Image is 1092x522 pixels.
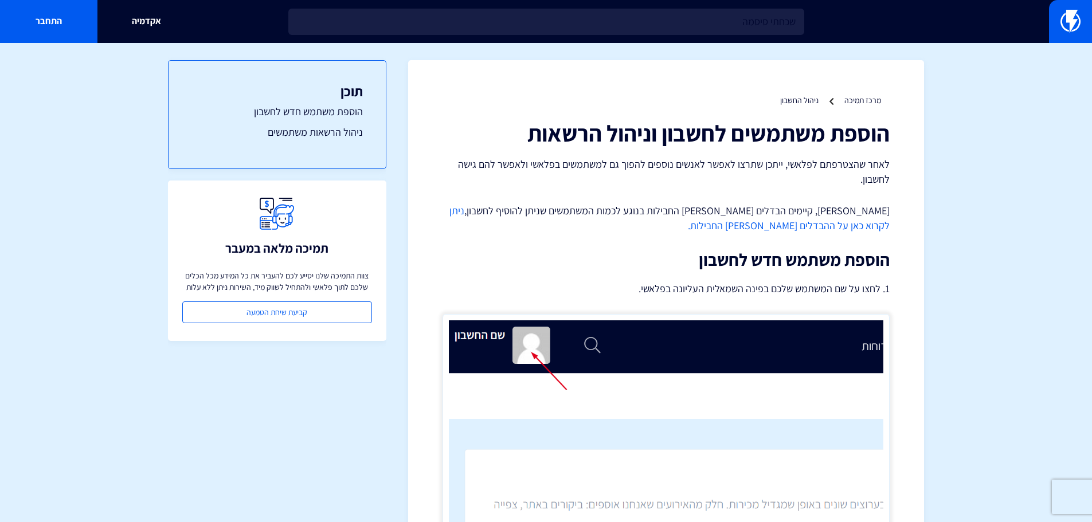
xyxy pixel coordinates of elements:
a: הוספת משתמש חדש לחשבון [191,104,363,119]
h3: תמיכה מלאה במעבר [225,241,328,255]
p: צוות התמיכה שלנו יסייע לכם להעביר את כל המידע מכל הכלים שלכם לתוך פלאשי ולהתחיל לשווק מיד, השירות... [182,270,372,293]
h3: תוכן [191,84,363,99]
a: ניהול החשבון [780,95,819,105]
h2: הוספת משתמש חדש לחשבון [443,250,890,269]
input: חיפוש מהיר... [288,9,804,35]
a: ניהול הרשאות משתמשים [191,125,363,140]
p: 1. לחצו על שם המשתמש שלכם בפינה השמאלית העליונה בפלאשי. [443,281,890,297]
a: קביעת שיחת הטמעה [182,301,372,323]
p: [PERSON_NAME], קיימים הבדלים [PERSON_NAME] החבילות בנוגע לכמות המשתמשים שניתן להוסיף לחשבון, [443,203,890,233]
h1: הוספת משתמשים לחשבון וניהול הרשאות [443,120,890,146]
p: לאחר שהצטרפתם לפלאשי, ייתכן שתרצו לאפשר לאנשים נוספים להפוך גם למשתמשים בפלאשי ולאפשר להם גישה לח... [443,157,890,186]
a: ניתן לקרוא כאן על ההבדלים [PERSON_NAME] החבילות. [449,204,890,232]
a: מרכז תמיכה [844,95,881,105]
